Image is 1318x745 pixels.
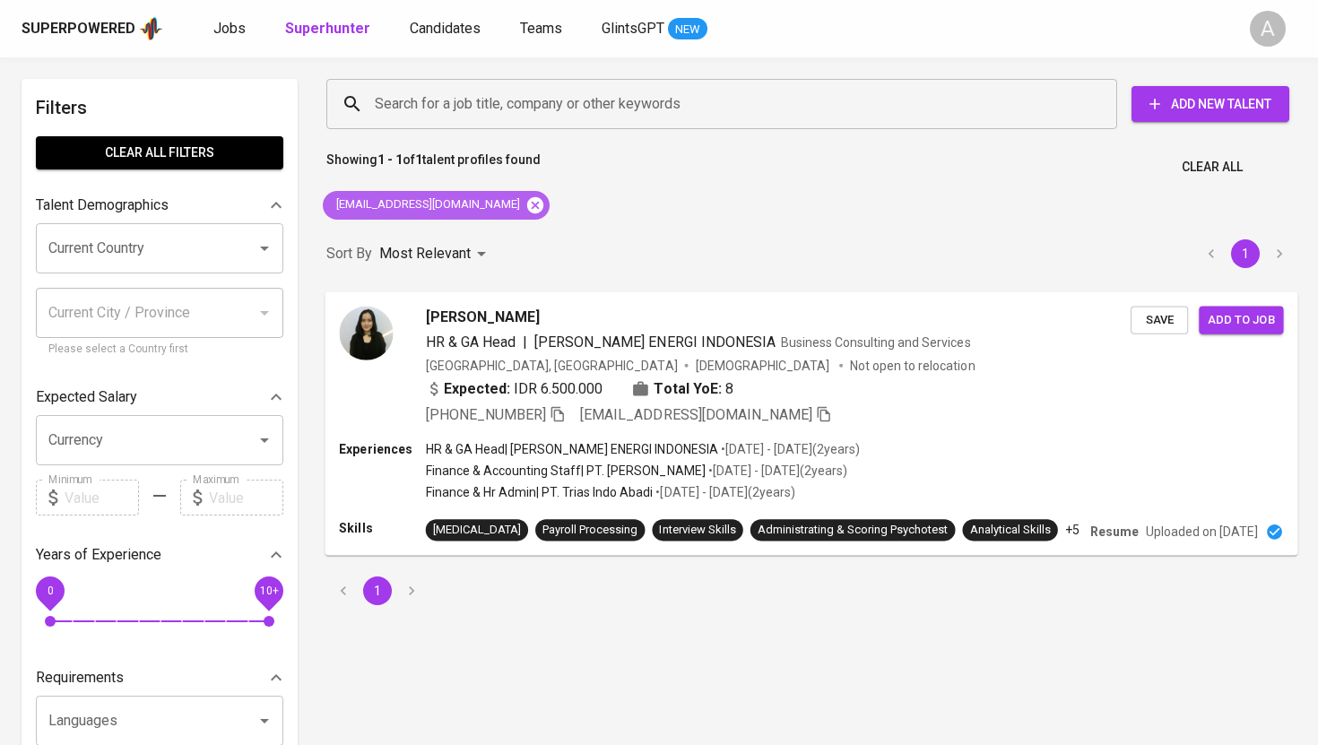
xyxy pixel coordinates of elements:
[426,356,678,374] div: [GEOGRAPHIC_DATA], [GEOGRAPHIC_DATA]
[326,243,372,264] p: Sort By
[22,15,163,42] a: Superpoweredapp logo
[602,20,664,37] span: GlintsGPT
[326,151,541,184] p: Showing of talent profiles found
[523,331,527,352] span: |
[326,576,429,605] nav: pagination navigation
[50,142,269,164] span: Clear All filters
[725,377,733,399] span: 8
[706,462,847,480] p: • [DATE] - [DATE] ( 2 years )
[252,708,277,733] button: Open
[426,405,546,422] span: [PHONE_NUMBER]
[1090,523,1139,541] p: Resume
[252,236,277,261] button: Open
[139,15,163,42] img: app logo
[1250,11,1286,47] div: A
[1182,156,1243,178] span: Clear All
[339,440,425,458] p: Experiences
[1146,93,1275,116] span: Add New Talent
[580,405,812,422] span: [EMAIL_ADDRESS][DOMAIN_NAME]
[534,333,776,350] span: [PERSON_NAME] ENERGI INDONESIA
[1194,239,1296,268] nav: pagination navigation
[36,386,137,408] p: Expected Salary
[1065,521,1080,539] p: +5
[668,21,707,39] span: NEW
[426,306,540,327] span: [PERSON_NAME]
[654,377,721,399] b: Total YoE:
[36,195,169,216] p: Talent Demographics
[47,585,53,597] span: 0
[36,379,283,415] div: Expected Salary
[379,243,471,264] p: Most Relevant
[1132,86,1289,122] button: Add New Talent
[426,440,718,458] p: HR & GA Head | [PERSON_NAME] ENERGI INDONESIA
[339,519,425,537] p: Skills
[36,544,161,566] p: Years of Experience
[426,462,706,480] p: Finance & Accounting Staff | PT. [PERSON_NAME]
[1146,523,1258,541] p: Uploaded on [DATE]
[415,152,422,167] b: 1
[326,292,1296,555] a: [PERSON_NAME]HR & GA Head|[PERSON_NAME] ENERGI INDONESIABusiness Consulting and Services[GEOGRAPH...
[36,660,283,696] div: Requirements
[1231,239,1260,268] button: page 1
[36,136,283,169] button: Clear All filters
[36,667,124,689] p: Requirements
[285,20,370,37] b: Superhunter
[259,585,278,597] span: 10+
[520,18,566,40] a: Teams
[48,341,271,359] p: Please select a Country first
[323,191,550,220] div: [EMAIL_ADDRESS][DOMAIN_NAME]
[781,334,971,349] span: Business Consulting and Services
[653,483,794,501] p: • [DATE] - [DATE] ( 2 years )
[444,377,510,399] b: Expected:
[1131,306,1188,334] button: Save
[379,238,492,271] div: Most Relevant
[1199,306,1283,334] button: Add to job
[696,356,832,374] span: [DEMOGRAPHIC_DATA]
[252,428,277,453] button: Open
[36,93,283,122] h6: Filters
[36,537,283,573] div: Years of Experience
[426,377,603,399] div: IDR 6.500.000
[1140,309,1179,330] span: Save
[659,522,735,539] div: Interview Skills
[377,152,403,167] b: 1 - 1
[363,576,392,605] button: page 1
[22,19,135,39] div: Superpowered
[213,18,249,40] a: Jobs
[213,20,246,37] span: Jobs
[285,18,374,40] a: Superhunter
[433,522,521,539] div: [MEDICAL_DATA]
[65,480,139,515] input: Value
[339,306,393,360] img: b53c46ade3d45bc53fdbab9e89645484.jpeg
[1208,309,1274,330] span: Add to job
[542,522,637,539] div: Payroll Processing
[520,20,562,37] span: Teams
[426,333,516,350] span: HR & GA Head
[970,522,1051,539] div: Analytical Skills
[36,187,283,223] div: Talent Demographics
[209,480,283,515] input: Value
[850,356,975,374] p: Not open to relocation
[1175,151,1250,184] button: Clear All
[410,20,481,37] span: Candidates
[602,18,707,40] a: GlintsGPT NEW
[758,522,949,539] div: Administrating & Scoring Psychotest
[426,483,654,501] p: Finance & Hr Admin | PT. Trias Indo Abadi
[718,440,860,458] p: • [DATE] - [DATE] ( 2 years )
[410,18,484,40] a: Candidates
[323,196,531,213] span: [EMAIL_ADDRESS][DOMAIN_NAME]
